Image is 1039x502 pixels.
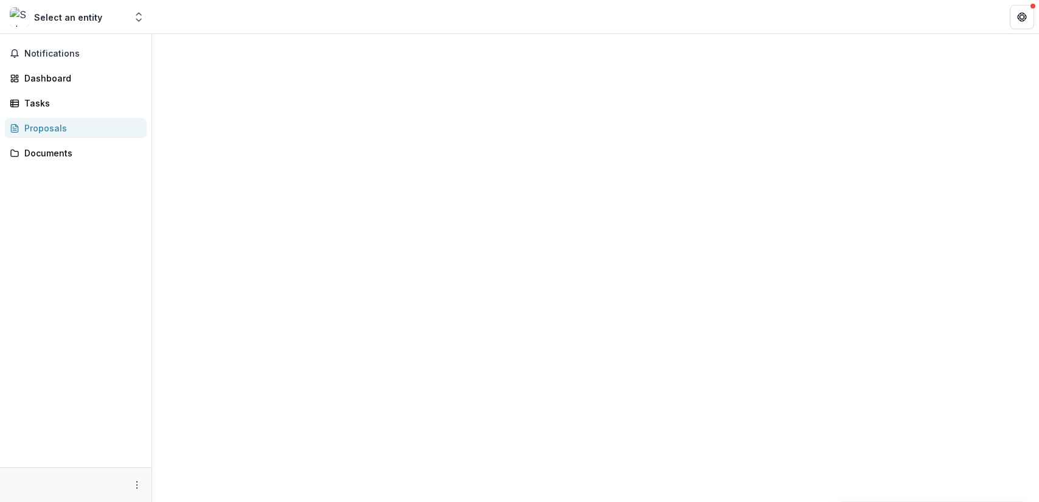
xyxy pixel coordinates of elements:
a: Proposals [5,118,147,138]
img: Select an entity [10,7,29,27]
button: Open entity switcher [130,5,147,29]
div: Tasks [24,97,137,110]
div: Proposals [24,122,137,134]
button: Notifications [5,44,147,63]
a: Tasks [5,93,147,113]
div: Documents [24,147,137,159]
div: Dashboard [24,72,137,85]
span: Notifications [24,49,142,59]
button: More [130,478,144,492]
a: Dashboard [5,68,147,88]
a: Documents [5,143,147,163]
div: Select an entity [34,11,102,24]
button: Get Help [1010,5,1034,29]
